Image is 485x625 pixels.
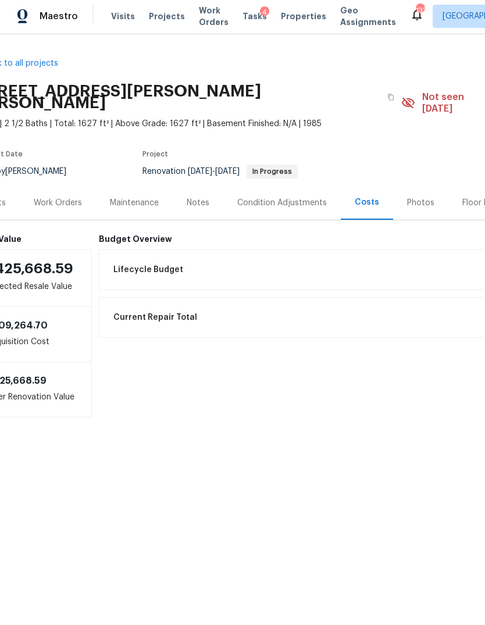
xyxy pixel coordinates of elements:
[380,89,401,110] button: Copy Address
[248,170,297,177] span: In Progress
[142,170,298,178] span: Renovation
[111,13,135,24] span: Visits
[34,199,82,211] div: Work Orders
[110,199,159,211] div: Maintenance
[340,7,396,30] span: Geo Assignments
[142,153,168,160] span: Project
[355,199,379,210] div: Costs
[40,13,78,24] span: Maestro
[199,7,229,30] span: Work Orders
[237,199,327,211] div: Condition Adjustments
[407,199,434,211] div: Photos
[281,13,326,24] span: Properties
[113,266,183,278] span: Lifecycle Budget
[260,9,269,20] div: 4
[149,13,185,24] span: Projects
[113,314,197,326] span: Current Repair Total
[188,170,240,178] span: -
[188,170,212,178] span: [DATE]
[215,170,240,178] span: [DATE]
[243,15,267,23] span: Tasks
[187,199,209,211] div: Notes
[416,7,424,19] div: 133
